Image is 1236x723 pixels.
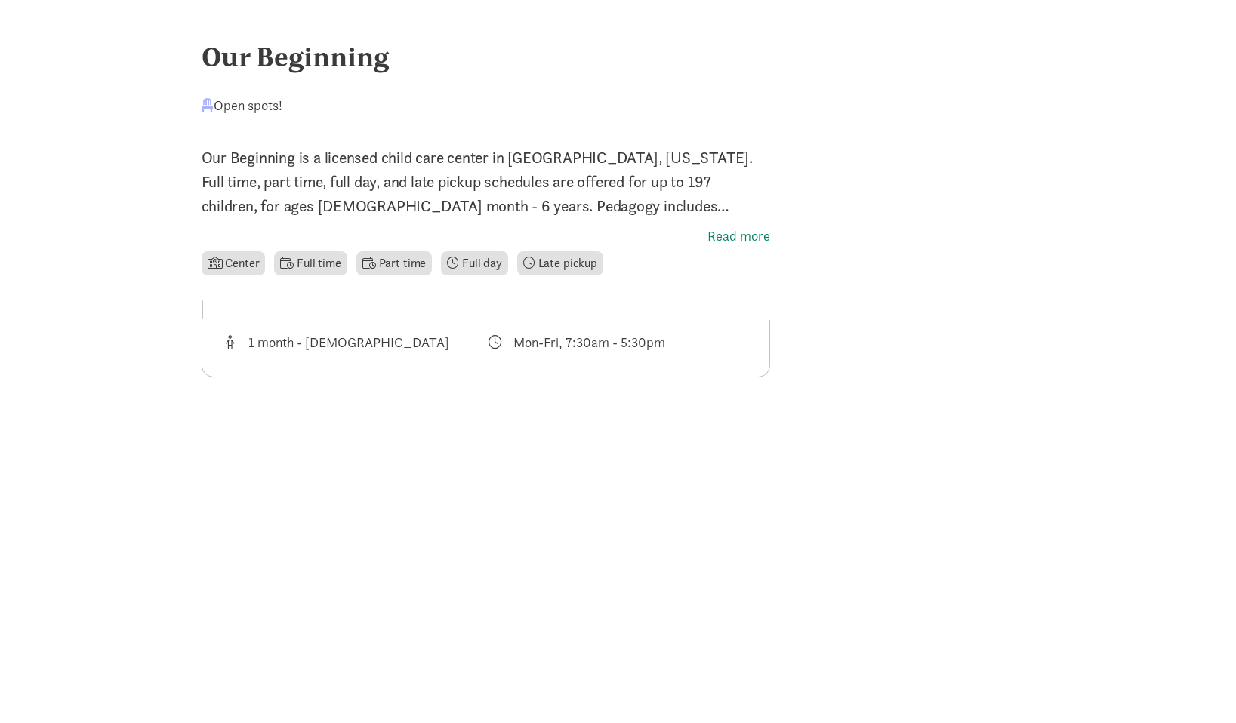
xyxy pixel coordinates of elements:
li: Full day [441,251,508,275]
li: Part time [356,251,432,275]
div: Age range for children that this provider cares for [220,332,486,352]
label: Read more [202,227,770,245]
li: Full time [274,251,347,275]
div: Mon-Fri, 7:30am - 5:30pm [513,332,665,352]
div: Class schedule [485,332,751,352]
li: Center [202,251,266,275]
div: Open spots! [202,95,282,115]
div: Our Beginning [202,36,1035,77]
div: 1 month - [DEMOGRAPHIC_DATA] [248,332,449,352]
p: Our Beginning is a licensed child care center in [GEOGRAPHIC_DATA], [US_STATE]. Full time, part t... [202,146,770,218]
li: Late pickup [517,251,603,275]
